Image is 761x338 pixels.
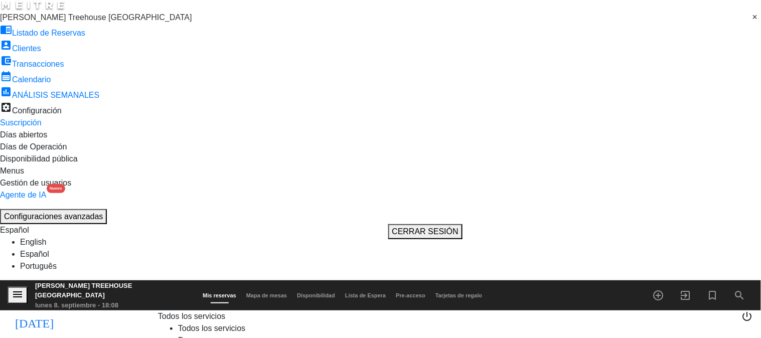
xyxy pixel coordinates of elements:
[707,289,719,301] i: turned_in_not
[340,292,391,298] span: Lista de Espera
[35,300,183,310] div: lunes 8. septiembre - 18:08
[35,281,183,300] div: [PERSON_NAME] Treehouse [GEOGRAPHIC_DATA]
[158,312,225,320] span: Todos los servicios
[8,310,62,332] i: [DATE]
[47,184,65,193] div: Nuevo
[653,289,665,301] i: add_circle_outline
[734,289,746,301] i: search
[292,292,340,298] span: Disponibilidad
[8,287,28,304] button: menu
[741,310,753,322] i: power_settings_new
[388,224,463,239] button: CERRAR SESIÓN
[241,292,292,298] span: Mapa de mesas
[752,12,761,24] span: Clear all
[143,315,156,327] i: arrow_drop_down
[198,292,241,298] span: Mis reservas
[725,314,737,326] span: print
[680,289,692,301] i: exit_to_app
[20,262,57,270] a: Português
[20,250,49,258] a: Español
[430,292,487,298] span: Tarjetas de regalo
[178,324,245,332] a: Todos los servicios
[391,292,430,298] span: Pre-acceso
[20,238,46,246] a: English
[12,288,24,300] i: menu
